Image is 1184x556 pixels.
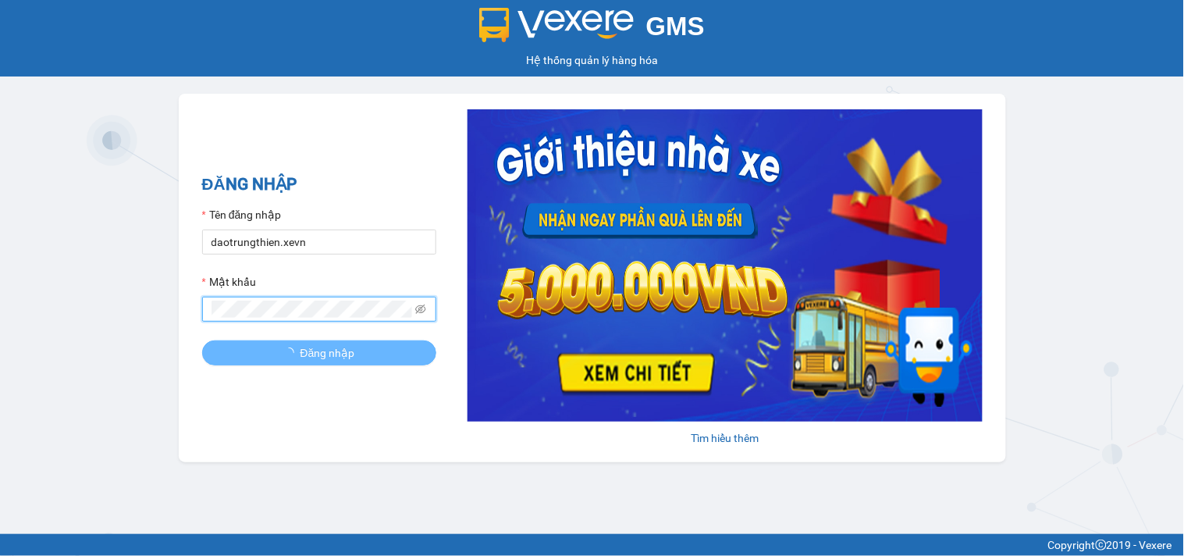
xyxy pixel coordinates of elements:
[202,206,282,223] label: Tên đăng nhập
[468,109,983,422] img: banner-0
[4,52,1180,69] div: Hệ thống quản lý hàng hóa
[479,23,705,36] a: GMS
[202,230,436,255] input: Tên đăng nhập
[202,340,436,365] button: Đăng nhập
[1096,540,1107,551] span: copyright
[202,172,436,198] h2: ĐĂNG NHẬP
[12,536,1172,554] div: Copyright 2019 - Vexere
[479,8,634,42] img: logo 2
[415,304,426,315] span: eye-invisible
[468,429,983,447] div: Tìm hiểu thêm
[212,301,413,318] input: Mật khẩu
[283,347,300,358] span: loading
[300,344,355,362] span: Đăng nhập
[202,273,256,290] label: Mật khẩu
[646,12,705,41] span: GMS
